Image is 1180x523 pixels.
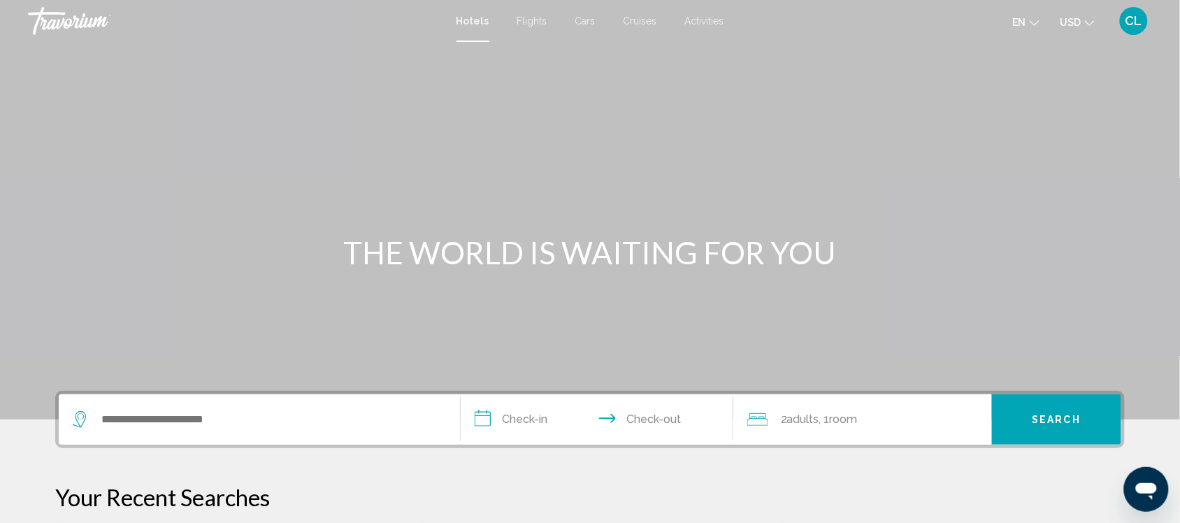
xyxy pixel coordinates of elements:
button: Search [992,394,1121,445]
span: USD [1060,17,1081,28]
iframe: Bouton de lancement de la fenêtre de messagerie [1124,467,1169,512]
a: Cars [575,15,596,27]
a: Hotels [456,15,489,27]
span: CL [1125,14,1142,28]
span: Search [1032,415,1081,426]
a: Flights [517,15,547,27]
a: Cruises [624,15,657,27]
div: Search widget [59,394,1121,445]
button: Check in and out dates [461,394,733,445]
a: Travorium [28,7,442,35]
span: Room [830,413,858,426]
button: Change currency [1060,12,1095,32]
button: Travelers: 2 adults, 0 children [733,394,992,445]
span: en [1013,17,1026,28]
span: Adults [787,413,819,426]
h1: THE WORLD IS WAITING FOR YOU [328,234,852,271]
a: Activities [685,15,724,27]
button: Change language [1013,12,1039,32]
span: 2 [781,410,819,429]
span: , 1 [819,410,858,429]
button: User Menu [1116,6,1152,36]
p: Your Recent Searches [55,483,1125,511]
